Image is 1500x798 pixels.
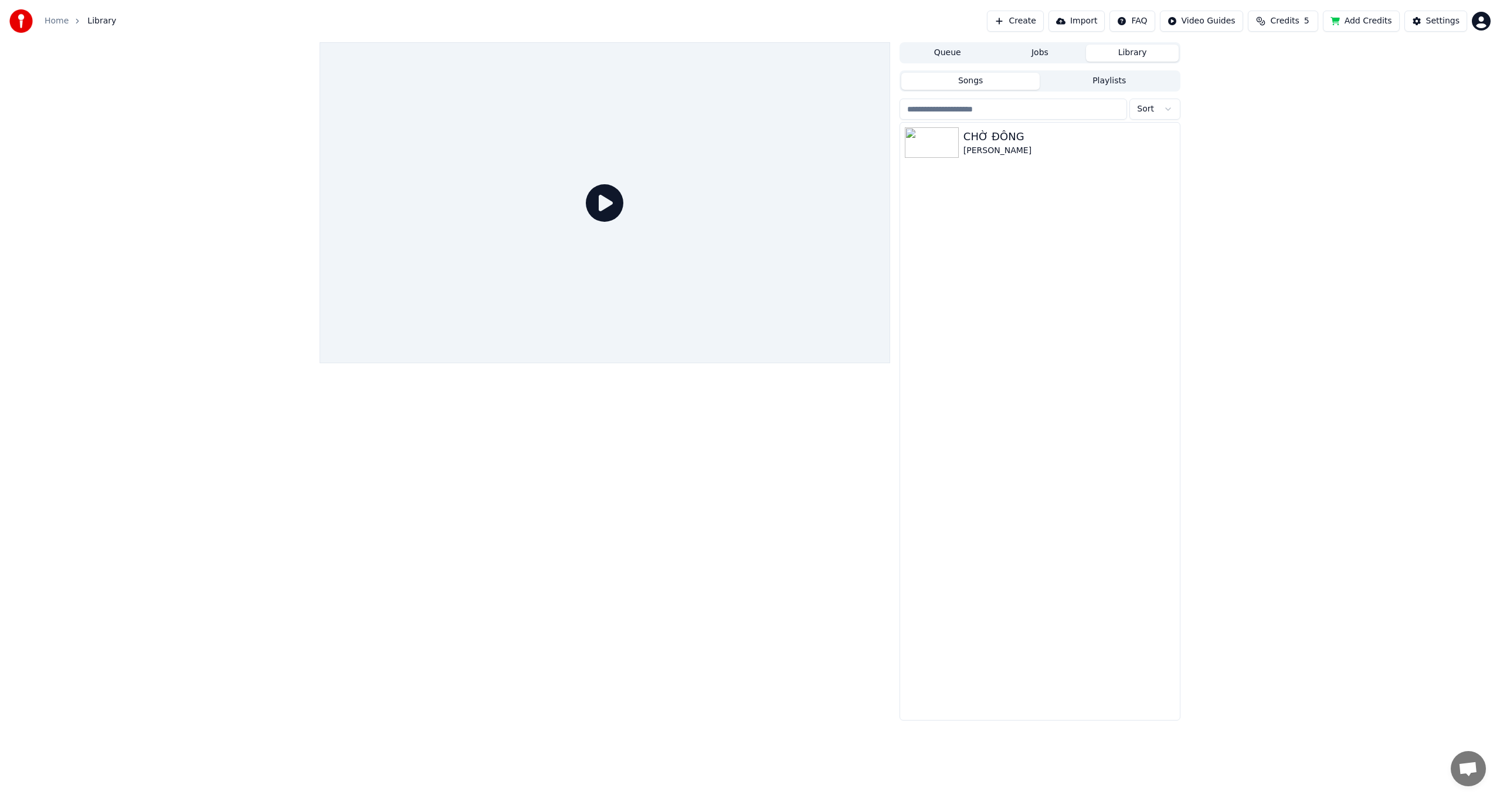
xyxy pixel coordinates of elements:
[1109,11,1155,32] button: FAQ
[1323,11,1400,32] button: Add Credits
[1270,15,1299,27] span: Credits
[1160,11,1243,32] button: Video Guides
[1451,751,1486,786] div: Open chat
[1040,73,1179,90] button: Playlists
[9,9,33,33] img: youka
[45,15,116,27] nav: breadcrumb
[1304,15,1309,27] span: 5
[994,45,1087,62] button: Jobs
[963,145,1175,157] div: [PERSON_NAME]
[1137,103,1154,115] span: Sort
[1404,11,1467,32] button: Settings
[1248,11,1318,32] button: Credits5
[901,73,1040,90] button: Songs
[901,45,994,62] button: Queue
[1086,45,1179,62] button: Library
[987,11,1044,32] button: Create
[45,15,69,27] a: Home
[87,15,116,27] span: Library
[963,129,1175,145] div: CHỜ ĐÔNG
[1048,11,1105,32] button: Import
[1426,15,1460,27] div: Settings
